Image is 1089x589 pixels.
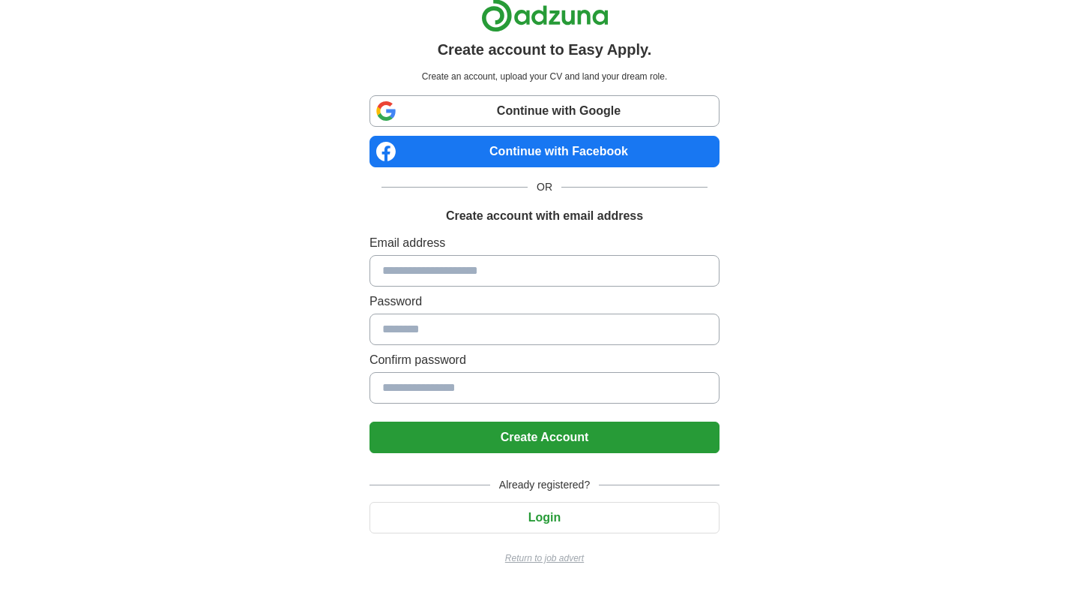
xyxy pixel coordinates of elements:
[372,70,717,83] p: Create an account, upload your CV and land your dream role.
[369,351,720,369] label: Confirm password
[369,511,720,524] a: Login
[369,293,720,311] label: Password
[490,477,599,493] span: Already registered?
[369,551,720,565] a: Return to job advert
[369,422,720,453] button: Create Account
[438,38,652,61] h1: Create account to Easy Apply.
[369,95,720,127] a: Continue with Google
[369,502,720,533] button: Login
[528,179,561,195] span: OR
[369,136,720,167] a: Continue with Facebook
[446,207,643,225] h1: Create account with email address
[369,234,720,252] label: Email address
